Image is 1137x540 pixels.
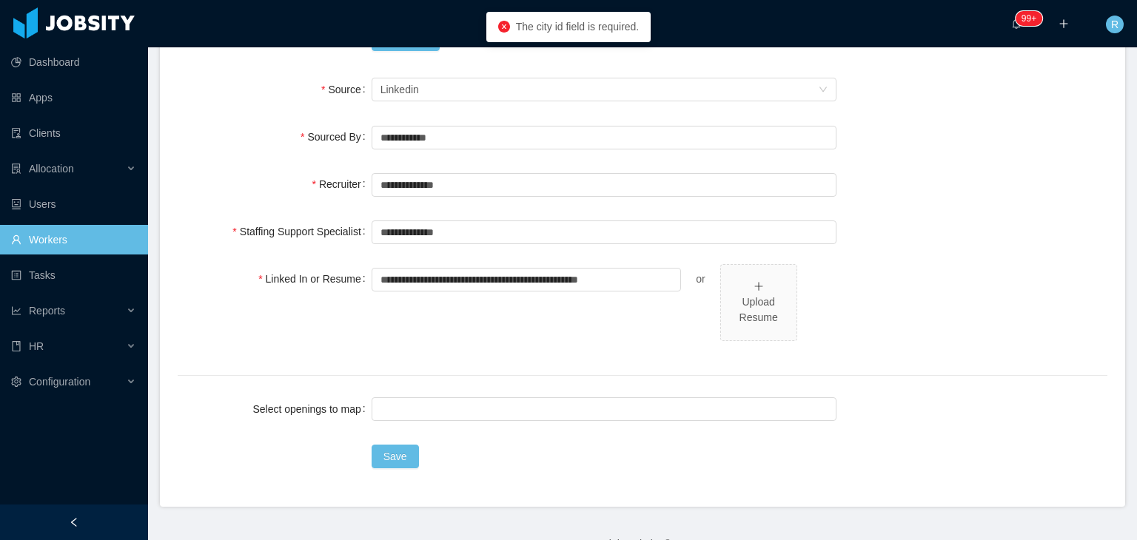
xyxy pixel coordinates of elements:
[498,21,510,33] i: icon: close-circle
[376,400,384,418] input: Select openings to map
[29,305,65,317] span: Reports
[11,83,136,112] a: icon: appstoreApps
[232,226,371,237] label: Staffing Support Specialist
[727,294,791,325] div: Upload Resume
[721,265,796,340] span: icon: plusUpload Resume
[1011,18,1022,29] i: icon: bell
[516,21,640,33] span: The city id field is required.
[321,84,372,95] label: Source
[258,273,372,285] label: Linked In or Resume
[11,377,21,387] i: icon: setting
[11,118,136,148] a: icon: auditClients
[11,341,21,351] i: icon: book
[29,376,90,388] span: Configuration
[29,340,44,352] span: HR
[1111,16,1118,33] span: R
[11,163,21,174] i: icon: solution
[754,281,764,291] i: icon: plus
[29,163,74,175] span: Allocation
[11,225,136,254] a: icon: userWorkers
[11,260,136,290] a: icon: profileTasks
[11,47,136,77] a: icon: pie-chartDashboard
[252,403,371,415] label: Select openings to map
[301,131,372,143] label: Sourced By
[380,78,419,101] div: Linkedin
[11,189,136,219] a: icon: robotUsers
[372,445,419,468] button: Save
[372,268,682,291] input: Linked In or Resume
[312,178,372,190] label: Recruiter
[1059,18,1069,29] i: icon: plus
[11,306,21,316] i: icon: line-chart
[681,264,720,294] div: or
[1016,11,1042,26] sup: 246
